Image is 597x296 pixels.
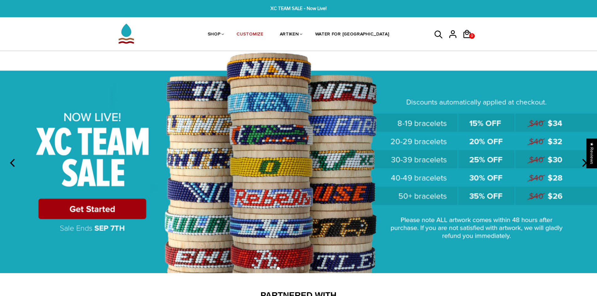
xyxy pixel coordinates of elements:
[237,18,263,51] a: CUSTOMIZE
[469,32,474,40] span: 0
[208,18,221,51] a: SHOP
[586,138,597,168] div: Click to open Judge.me floating reviews tab
[183,5,414,12] span: XC TEAM SALE - Now Live!
[462,41,476,42] a: 0
[577,156,591,170] button: next
[280,18,299,51] a: ARTIKEN
[315,18,390,51] a: WATER FOR [GEOGRAPHIC_DATA]
[6,156,20,170] button: previous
